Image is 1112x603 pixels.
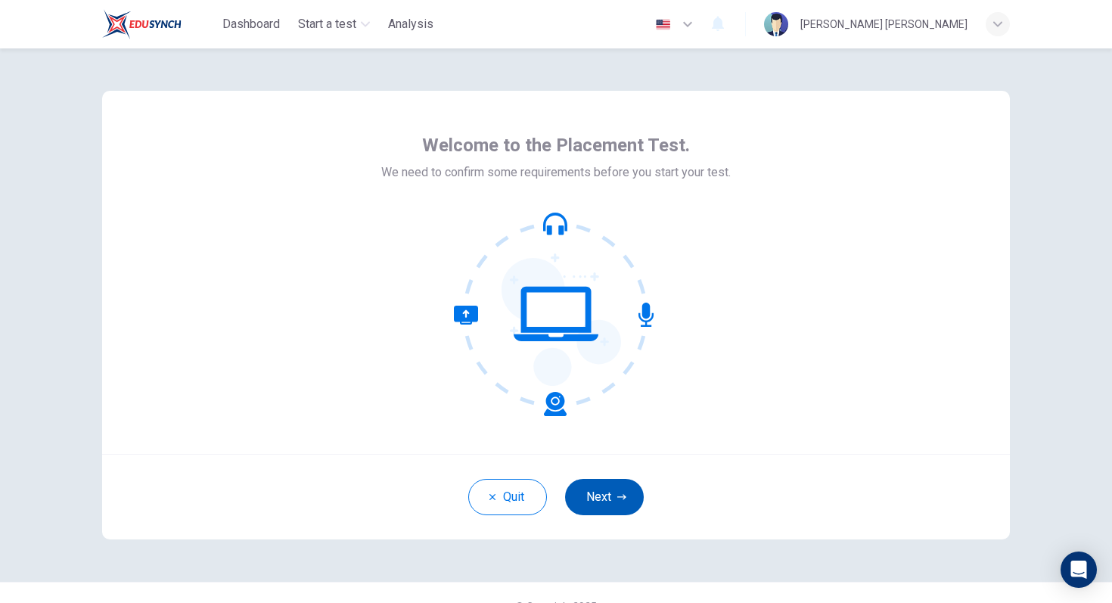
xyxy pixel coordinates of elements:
[800,15,968,33] div: [PERSON_NAME] [PERSON_NAME]
[654,19,672,30] img: en
[292,11,376,38] button: Start a test
[468,479,547,515] button: Quit
[764,12,788,36] img: Profile picture
[298,15,356,33] span: Start a test
[1061,552,1097,588] div: Open Intercom Messenger
[216,11,286,38] button: Dashboard
[222,15,280,33] span: Dashboard
[422,133,690,157] span: Welcome to the Placement Test.
[565,479,644,515] button: Next
[102,9,216,39] a: EduSynch logo
[102,9,182,39] img: EduSynch logo
[382,11,440,38] button: Analysis
[381,163,731,182] span: We need to confirm some requirements before you start your test.
[388,15,433,33] span: Analysis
